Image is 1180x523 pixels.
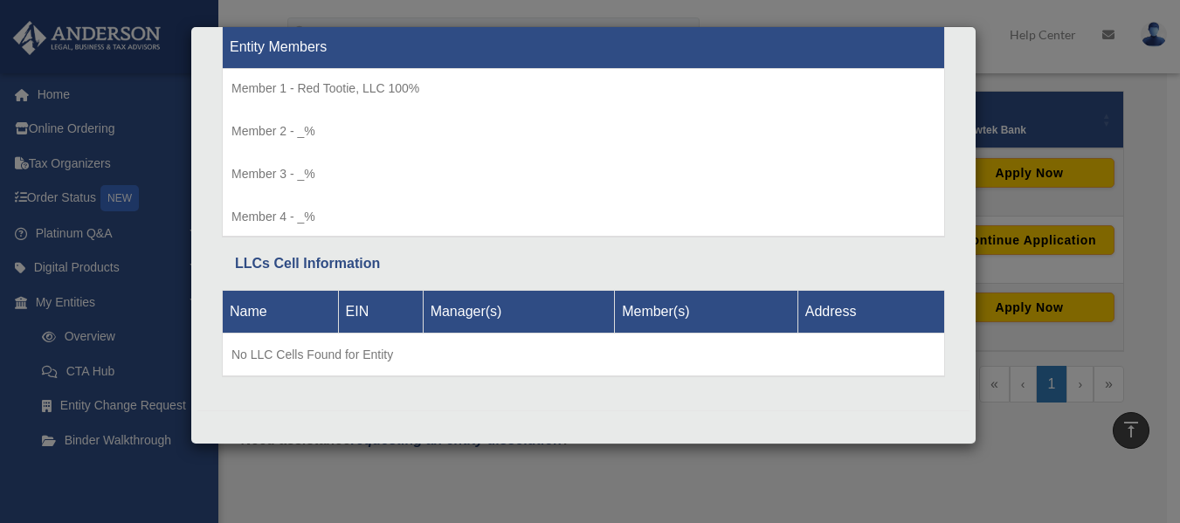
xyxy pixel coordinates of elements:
[797,291,944,334] th: Address
[231,78,935,100] p: Member 1 - Red Tootie, LLC 100%
[423,291,615,334] th: Manager(s)
[338,291,423,334] th: EIN
[223,291,339,334] th: Name
[615,291,798,334] th: Member(s)
[223,25,945,68] th: Entity Members
[235,251,932,276] div: LLCs Cell Information
[231,206,935,228] p: Member 4 - _%
[231,163,935,185] p: Member 3 - _%
[223,334,945,377] td: No LLC Cells Found for Entity
[231,120,935,142] p: Member 2 - _%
